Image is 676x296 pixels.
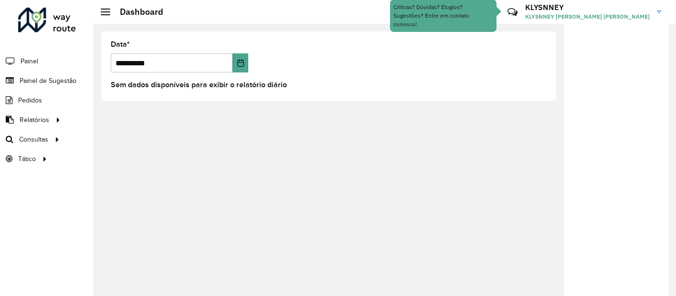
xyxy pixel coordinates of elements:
h3: KLYSNNEY [525,3,650,12]
span: KLYSNNEY [PERSON_NAME] [PERSON_NAME] [525,12,650,21]
label: Sem dados disponíveis para exibir o relatório diário [111,79,287,91]
a: Contato Rápido [502,2,523,22]
span: Painel [21,56,38,66]
span: Tático [18,154,36,164]
h2: Dashboard [110,7,163,17]
span: Painel de Sugestão [20,76,76,86]
label: Data [111,39,130,50]
span: Consultas [19,134,48,144]
button: Choose Date [232,53,248,72]
span: Relatórios [20,115,49,125]
span: Pedidos [18,95,42,105]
